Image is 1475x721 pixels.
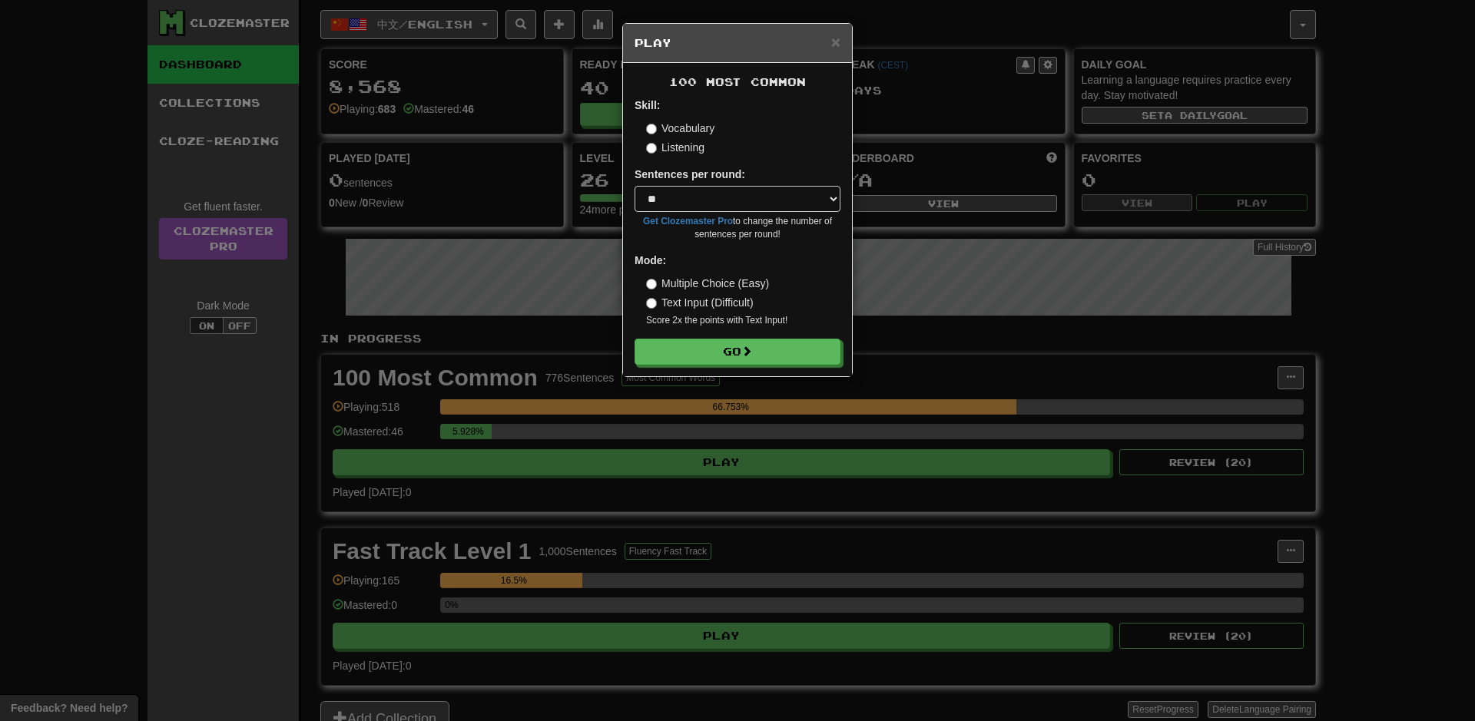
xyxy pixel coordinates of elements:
[635,35,840,51] h5: Play
[646,279,657,289] input: Multiple Choice (Easy)
[643,216,733,227] a: Get Clozemaster Pro
[635,254,666,266] strong: Mode:
[669,75,806,88] span: 100 Most Common
[646,298,657,309] input: Text Input (Difficult)
[646,124,657,134] input: Vocabulary
[646,140,704,155] label: Listening
[646,121,714,136] label: Vocabulary
[646,276,769,291] label: Multiple Choice (Easy)
[646,295,754,310] label: Text Input (Difficult)
[635,215,840,241] small: to change the number of sentences per round!
[831,33,840,51] span: ×
[635,339,840,365] button: Go
[831,34,840,50] button: Close
[635,167,745,182] label: Sentences per round:
[646,314,840,327] small: Score 2x the points with Text Input !
[646,143,657,154] input: Listening
[635,99,660,111] strong: Skill:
